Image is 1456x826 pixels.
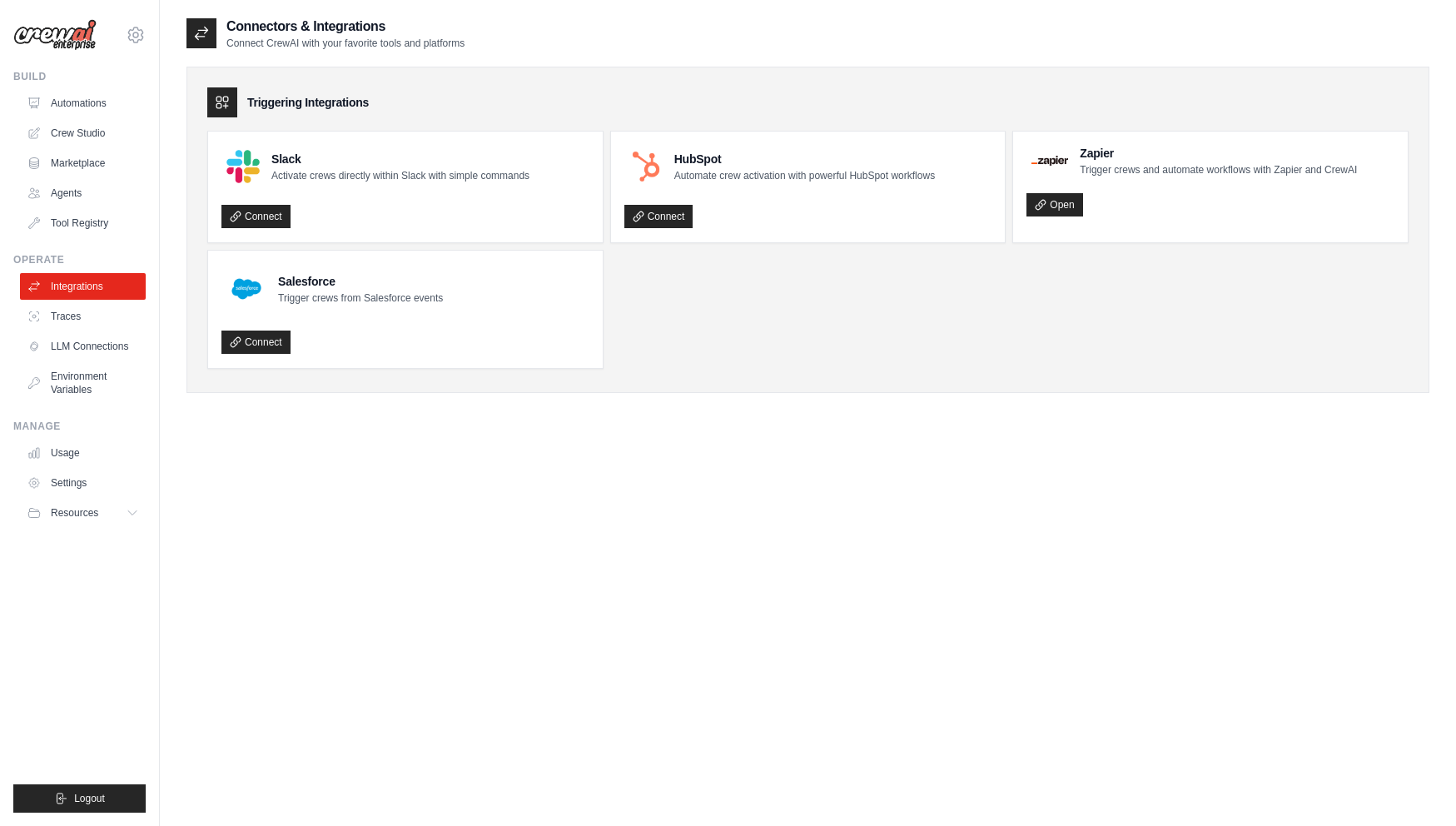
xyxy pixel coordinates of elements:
button: Logout [13,784,146,813]
img: Zapier Logo [1031,156,1068,166]
a: Integrations [20,273,146,300]
a: Environment Variables [20,363,146,403]
a: Connect [624,205,693,228]
div: Build [13,70,146,83]
h2: Connectors & Integrations [226,17,465,37]
img: Logo [13,19,97,51]
a: Crew Studio [20,120,146,147]
p: Trigger crews from Salesforce events [278,291,443,305]
h4: Salesforce [278,273,443,290]
a: Agents [20,180,146,206]
a: Marketplace [20,150,146,177]
div: Manage [13,420,146,433]
a: Open [1026,193,1082,216]
h4: Zapier [1080,145,1357,162]
img: HubSpot Logo [629,150,663,183]
img: Slack Logo [226,150,260,183]
a: LLM Connections [20,333,146,360]
h4: HubSpot [674,151,935,167]
img: Salesforce Logo [226,269,266,309]
a: Traces [20,303,146,330]
p: Automate crew activation with powerful HubSpot workflows [674,169,935,182]
a: Connect [221,331,291,354]
div: Operate [13,253,146,266]
a: Tool Registry [20,210,146,236]
a: Connect [221,205,291,228]
a: Settings [20,470,146,496]
p: Activate crews directly within Slack with simple commands [271,169,529,182]
h4: Slack [271,151,529,167]
span: Resources [51,506,98,520]
h3: Triggering Integrations [247,94,369,111]
a: Usage [20,440,146,466]
button: Resources [20,500,146,526]
p: Connect CrewAI with your favorite tools and platforms [226,37,465,50]
a: Automations [20,90,146,117]
span: Logout [74,792,105,805]
p: Trigger crews and automate workflows with Zapier and CrewAI [1080,163,1357,177]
